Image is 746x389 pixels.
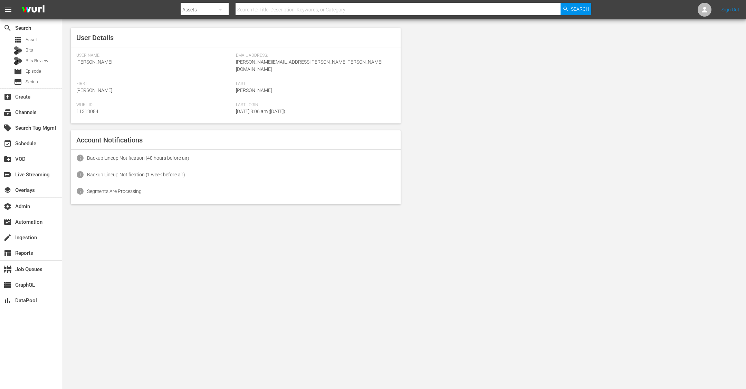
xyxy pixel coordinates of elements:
span: Bits [26,47,33,54]
span: Job Queues [3,265,12,274]
span: Episode [26,68,41,75]
span: Search Tag Mgmt [3,124,12,132]
div: Backup Lineup Notification (48 hours before air) [87,155,189,161]
span: [DATE] 8:06 am ([DATE]) [236,109,285,114]
div: Bits [14,46,22,55]
span: VOD [3,155,12,163]
span: info [76,154,84,162]
span: Asset [26,36,37,43]
span: 11313084 [76,109,98,114]
span: Asset [14,36,22,44]
span: Episode [14,67,22,76]
span: First [76,81,232,87]
a: Sign Out [721,7,739,12]
span: User Name: [76,53,232,58]
div: Backup Lineup Notification (1 week before air) [87,172,185,177]
span: menu [4,6,12,14]
img: ans4CAIJ8jUAAAAAAAAAAAAAAAAAAAAAAAAgQb4GAAAAAAAAAAAAAAAAAAAAAAAAJMjXAAAAAAAAAAAAAAAAAAAAAAAAgAT5G... [17,2,50,18]
span: [PERSON_NAME] [76,87,112,93]
span: info [76,187,84,195]
div: Segments Are Processing [87,188,142,194]
span: Automation [3,218,12,226]
span: Reports [3,249,12,257]
span: Wurl Id [76,102,232,108]
span: [PERSON_NAME] [236,87,272,93]
span: Last Login [236,102,392,108]
span: Bits Review [26,57,48,64]
span: ... [392,188,395,194]
span: Channels [3,108,12,117]
span: [PERSON_NAME][EMAIL_ADDRESS][PERSON_NAME][PERSON_NAME][DOMAIN_NAME] [236,59,382,72]
span: Create [3,93,12,101]
span: ... [392,172,395,177]
span: Search [3,24,12,32]
span: Last [236,81,392,87]
span: Schedule [3,139,12,148]
span: Live Streaming [3,170,12,179]
span: DataPool [3,296,12,305]
span: Account Notifications [76,136,143,144]
span: User Details [76,34,114,42]
span: GraphQL [3,281,12,289]
span: info [76,170,84,179]
span: Series [14,78,22,86]
span: ... [392,155,395,161]
span: [PERSON_NAME] [76,59,112,65]
div: Bits Review [14,57,22,65]
span: Overlays [3,186,12,194]
span: Series [26,78,38,85]
span: Search [571,3,589,15]
button: Search [561,3,591,15]
span: Admin [3,202,12,211]
span: Email Address: [236,53,392,58]
span: Ingestion [3,233,12,242]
